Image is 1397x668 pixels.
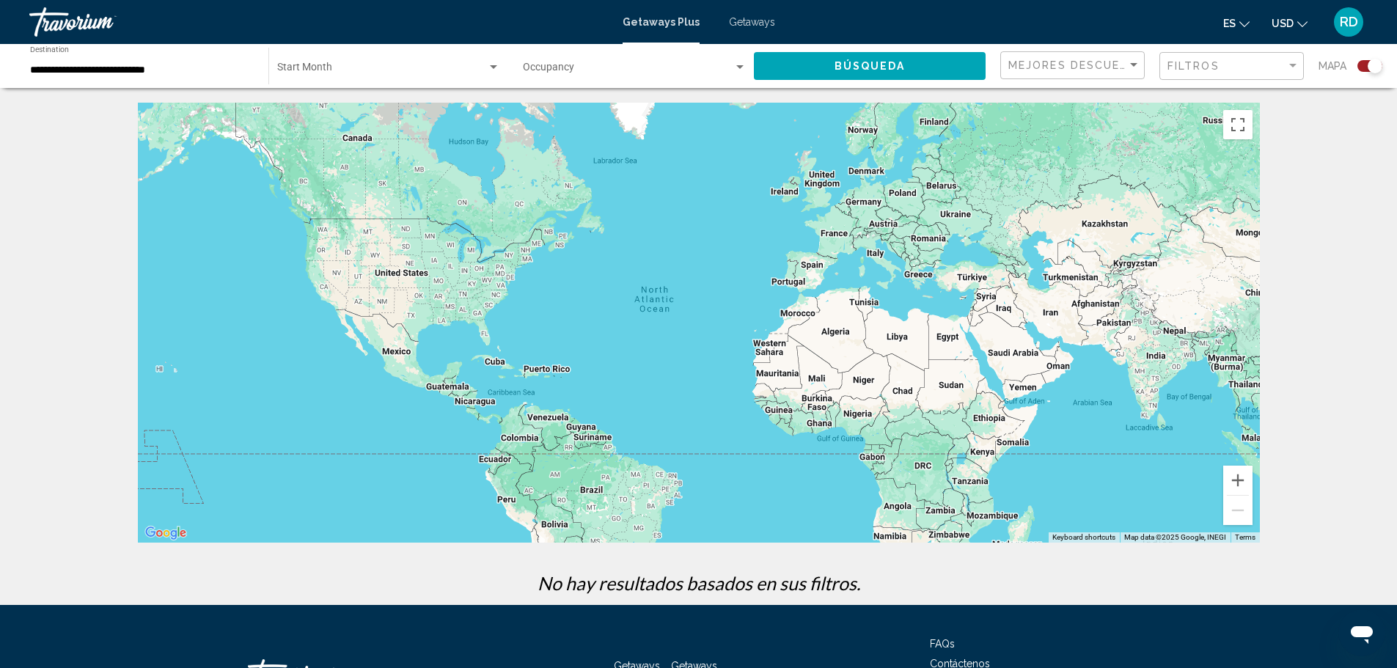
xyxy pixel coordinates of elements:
a: Getaways Plus [623,16,700,28]
button: Change currency [1272,12,1308,34]
button: Toggle fullscreen view [1223,110,1253,139]
p: No hay resultados basados ​​en sus filtros. [131,572,1267,594]
span: RD [1340,15,1358,29]
a: Getaways [729,16,775,28]
span: Búsqueda [835,61,906,73]
button: Zoom out [1223,496,1253,525]
span: Map data ©2025 Google, INEGI [1124,533,1226,541]
button: Change language [1223,12,1250,34]
a: FAQs [930,638,955,650]
span: USD [1272,18,1294,29]
button: Búsqueda [754,52,986,79]
a: Terms [1235,533,1255,541]
span: Mapa [1319,56,1346,76]
span: Filtros [1167,60,1220,72]
img: Google [142,524,190,543]
button: User Menu [1330,7,1368,37]
iframe: Button to launch messaging window [1338,609,1385,656]
a: Open this area in Google Maps (opens a new window) [142,524,190,543]
button: Keyboard shortcuts [1052,532,1115,543]
span: Mejores descuentos [1008,59,1156,71]
button: Zoom in [1223,466,1253,495]
button: Filter [1159,51,1304,81]
mat-select: Sort by [1008,59,1140,72]
span: es [1223,18,1236,29]
a: Travorium [29,7,608,37]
